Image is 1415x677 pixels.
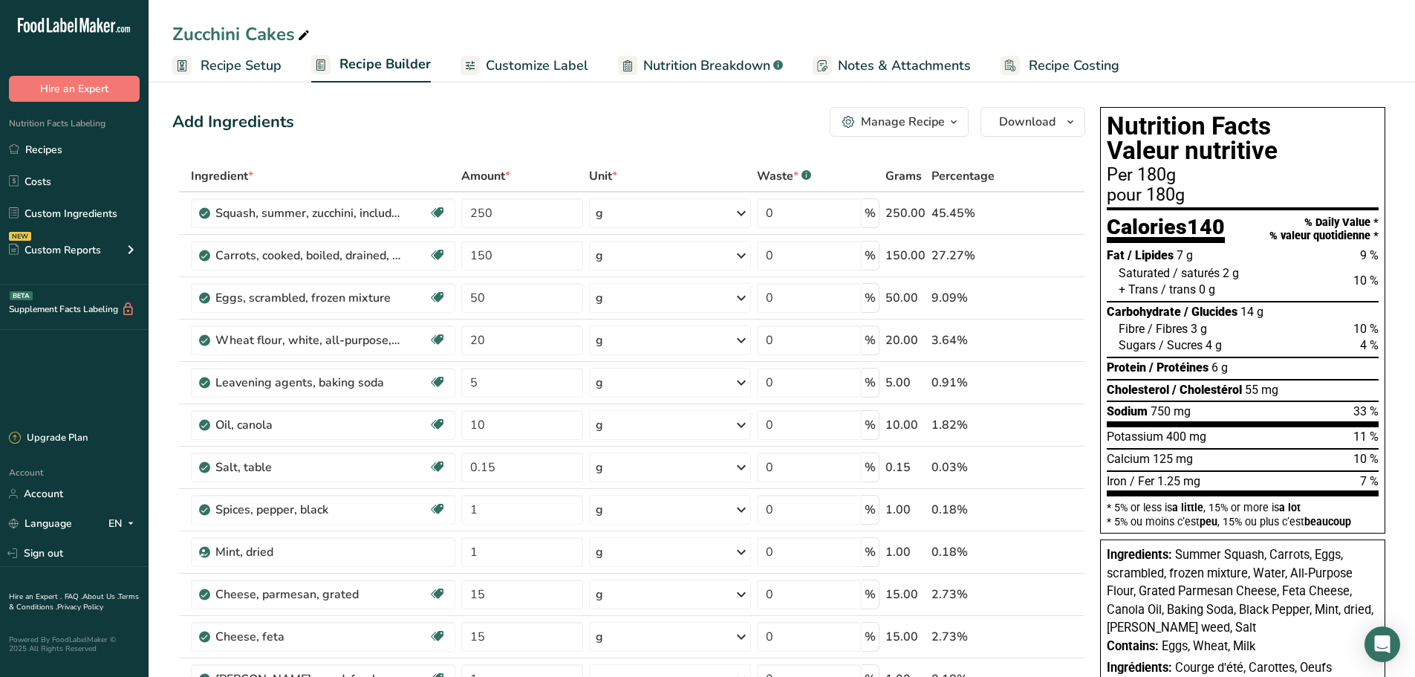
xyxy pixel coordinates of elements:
[10,291,33,300] div: BETA
[596,331,603,349] div: g
[1223,266,1239,280] span: 2 g
[861,113,945,131] div: Manage Recipe
[618,49,783,82] a: Nutrition Breakdown
[65,592,82,602] a: FAQ .
[1153,452,1193,466] span: 125 mg
[1161,282,1196,297] span: / trans
[9,76,140,102] button: Hire an Expert
[215,331,401,349] div: Wheat flour, white, all-purpose, self-rising, enriched
[461,49,588,82] a: Customize Label
[1353,273,1379,288] span: 10 %
[1128,248,1174,262] span: / Lipides
[1107,548,1373,635] span: Summer Squash, Carrots, Eggs, scrambled, frozen mixture, Water, All-Purpose Flour, Grated Parmesa...
[1157,474,1200,488] span: 1.25 mg
[931,416,1015,434] div: 1.82%
[1107,474,1127,488] span: Iron
[1353,322,1379,336] span: 10 %
[1191,322,1207,336] span: 3 g
[931,247,1015,265] div: 27.27%
[1107,383,1169,397] span: Cholesterol
[931,204,1015,222] div: 45.45%
[1107,187,1379,204] div: pour 180g
[589,167,617,185] span: Unit
[931,289,1015,307] div: 9.09%
[172,49,282,82] a: Recipe Setup
[885,331,926,349] div: 20.00
[9,431,88,446] div: Upgrade Plan
[1107,360,1146,375] span: Protein
[172,21,313,48] div: Zucchini Cakes
[1364,626,1400,662] div: Open Intercom Messenger
[1360,338,1379,352] span: 4 %
[1360,248,1379,262] span: 9 %
[1107,404,1148,418] span: Sodium
[215,501,401,519] div: Spices, pepper, black
[1353,404,1379,418] span: 33 %
[1107,516,1379,527] div: * 5% ou moins c’est , 15% ou plus c’est
[108,515,140,533] div: EN
[1107,639,1159,653] span: Contains:
[215,586,401,603] div: Cheese, parmesan, grated
[596,289,603,307] div: g
[1107,496,1379,527] section: * 5% or less is , 15% or more is
[885,586,926,603] div: 15.00
[596,628,603,646] div: g
[643,56,770,76] span: Nutrition Breakdown
[931,374,1015,392] div: 0.91%
[1173,266,1220,280] span: / saturés
[596,501,603,519] div: g
[931,543,1015,561] div: 0.18%
[9,592,62,602] a: Hire an Expert .
[1200,516,1217,528] span: peu
[1119,322,1145,336] span: Fibre
[1177,248,1193,262] span: 7 g
[596,459,603,476] div: g
[9,592,139,612] a: Terms & Conditions .
[885,167,922,185] span: Grams
[596,204,603,222] div: g
[596,374,603,392] div: g
[757,167,811,185] div: Waste
[1107,114,1379,163] h1: Nutrition Facts Valeur nutritive
[215,628,401,646] div: Cheese, feta
[1353,452,1379,466] span: 10 %
[1240,305,1263,319] span: 14 g
[1187,214,1225,239] span: 140
[885,628,926,646] div: 15.00
[1107,248,1125,262] span: Fat
[885,247,926,265] div: 150.00
[57,602,103,612] a: Privacy Policy
[1130,474,1154,488] span: / Fer
[1360,474,1379,488] span: 7 %
[9,242,101,258] div: Custom Reports
[1107,166,1379,184] div: Per 180g
[215,289,401,307] div: Eggs, scrambled, frozen mixture
[215,204,401,222] div: Squash, summer, zucchini, includes skin, cooked, boiled, drained, without salt
[1172,383,1242,397] span: / Cholestérol
[999,113,1055,131] span: Download
[1159,338,1203,352] span: / Sucres
[191,167,253,185] span: Ingredient
[1107,548,1172,562] span: Ingredients:
[1149,360,1209,375] span: / Protéines
[1119,338,1156,352] span: Sugars
[9,232,31,241] div: NEW
[931,167,995,185] span: Percentage
[461,167,510,185] span: Amount
[596,416,603,434] div: g
[813,49,971,82] a: Notes & Attachments
[885,204,926,222] div: 250.00
[1119,282,1158,297] span: + Trans
[838,56,971,76] span: Notes & Attachments
[1119,266,1170,280] span: Saturated
[9,511,72,537] a: Language
[1199,282,1215,297] span: 0 g
[1279,502,1301,514] span: a lot
[201,56,282,76] span: Recipe Setup
[1148,322,1188,336] span: / Fibres
[1206,338,1222,352] span: 4 g
[980,107,1085,137] button: Download
[1353,430,1379,444] span: 11 %
[215,416,401,434] div: Oil, canola
[1184,305,1237,319] span: / Glucides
